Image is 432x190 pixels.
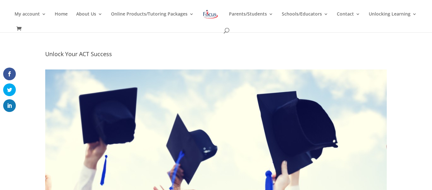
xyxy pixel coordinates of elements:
[202,9,219,20] img: Focus on Learning
[369,12,417,27] a: Unlocking Learning
[229,12,273,27] a: Parents/Students
[337,12,360,27] a: Contact
[45,51,387,60] h4: Unlock Your ACT Success
[55,12,68,27] a: Home
[282,12,328,27] a: Schools/Educators
[76,12,102,27] a: About Us
[15,12,46,27] a: My account
[111,12,194,27] a: Online Products/Tutoring Packages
